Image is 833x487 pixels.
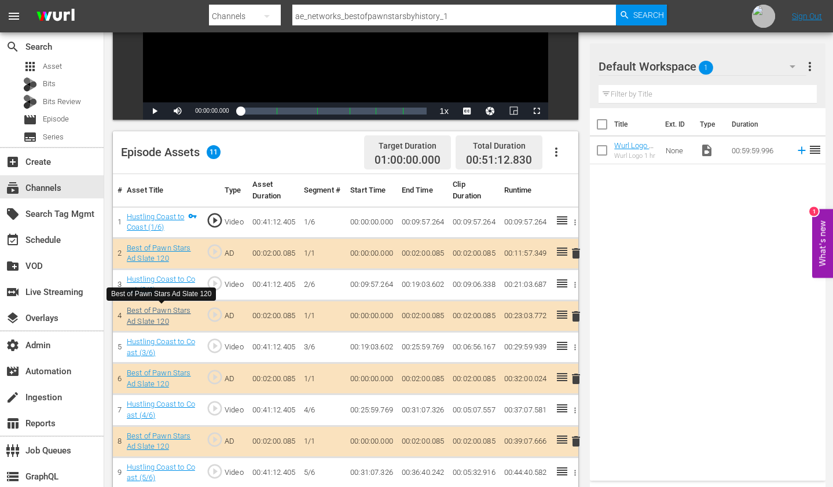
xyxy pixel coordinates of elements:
[633,5,664,25] span: Search
[693,108,725,141] th: Type
[248,238,299,269] td: 00:02:00.085
[700,143,714,157] span: Video
[299,363,346,394] td: 1/1
[28,3,83,30] img: ans4CAIJ8jUAAAAAAAAAAAAAAAAAAAAAAAAgQb4GAAAAAAAAAAAAAAAAAAAAAAAAJMjXAAAAAAAAAAAAAAAAAAAAAAAAgAT5G...
[614,108,658,141] th: Title
[6,311,20,325] span: Overlays
[127,463,195,482] a: Hustling Coast to Coast (5/6)
[6,444,20,458] span: Job Queues
[6,364,20,378] span: Automation
[448,269,499,300] td: 00:09:06.338
[6,155,20,169] span: Create
[113,363,122,394] td: 6
[466,153,532,167] span: 00:51:12.830
[500,174,551,207] th: Runtime
[397,206,448,238] td: 00:09:57.264
[6,285,20,299] span: Live Streaming
[500,363,551,394] td: 00:32:00.024
[479,102,502,120] button: Jump To Time
[121,145,221,159] div: Episode Assets
[195,108,229,114] span: 00:00:00.000
[448,332,499,363] td: 00:06:56.167
[220,332,248,363] td: Video
[346,394,397,426] td: 00:25:59.769
[661,136,695,164] td: None
[6,181,20,195] span: Channels
[500,238,551,269] td: 00:11:57.349
[448,206,499,238] td: 00:09:57.264
[616,5,667,25] button: Search
[6,416,20,430] span: Reports
[113,269,122,300] td: 3
[375,138,441,154] div: Target Duration
[448,238,499,269] td: 00:02:00.085
[346,332,397,363] td: 00:19:03.602
[23,60,37,73] span: Asset
[23,95,37,109] div: Bits Review
[432,102,456,120] button: Playback Rate
[812,209,833,278] button: Open Feedback Widget
[752,5,775,28] img: photo.jpg
[346,301,397,332] td: 00:00:00.000
[127,431,191,451] a: Best of Pawn Stars Ad Slate 120
[569,434,583,448] span: delete
[569,245,583,262] button: delete
[448,426,499,457] td: 00:02:00.085
[569,372,583,386] span: delete
[43,131,64,143] span: Series
[299,394,346,426] td: 4/6
[599,50,806,83] div: Default Workspace
[6,207,20,221] span: Search Tag Mgmt
[7,9,21,23] span: menu
[122,174,201,207] th: Asset Title
[658,108,693,141] th: Ext. ID
[299,301,346,332] td: 1/1
[299,238,346,269] td: 1/1
[248,394,299,426] td: 00:41:12.405
[803,60,817,73] span: more_vert
[127,337,195,357] a: Hustling Coast to Coast (3/6)
[525,102,548,120] button: Fullscreen
[248,174,299,207] th: Asset Duration
[113,426,122,457] td: 8
[6,40,20,54] span: Search
[397,363,448,394] td: 00:02:00.085
[206,212,223,229] span: play_circle_outline
[113,174,122,207] th: #
[220,206,248,238] td: Video
[127,275,195,294] a: Hustling Coast to Coast (2/6)
[569,246,583,260] span: delete
[727,136,791,164] td: 00:59:59.996
[220,174,248,207] th: Type
[299,269,346,300] td: 2/6
[113,301,122,332] td: 4
[809,207,819,216] div: 1
[23,78,37,91] div: Bits
[500,394,551,426] td: 00:37:07.581
[456,102,479,120] button: Captions
[220,394,248,426] td: Video
[143,102,166,120] button: Play
[346,269,397,300] td: 00:09:57.264
[299,174,346,207] th: Segment #
[241,108,427,115] div: Progress Bar
[725,108,794,141] th: Duration
[6,338,20,352] span: Admin
[127,212,184,232] a: Hustling Coast to Coast (1/6)
[248,206,299,238] td: 00:41:12.405
[397,301,448,332] td: 00:02:00.085
[43,78,56,90] span: Bits
[248,332,299,363] td: 00:41:12.405
[113,332,122,363] td: 5
[397,269,448,300] td: 00:19:03.602
[299,332,346,363] td: 3/6
[792,12,822,21] a: Sign Out
[206,243,223,260] span: play_circle_outline
[346,426,397,457] td: 00:00:00.000
[808,143,822,157] span: reorder
[803,53,817,80] button: more_vert
[299,426,346,457] td: 1/1
[397,174,448,207] th: End Time
[448,363,499,394] td: 00:02:00.085
[397,426,448,457] td: 00:02:00.085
